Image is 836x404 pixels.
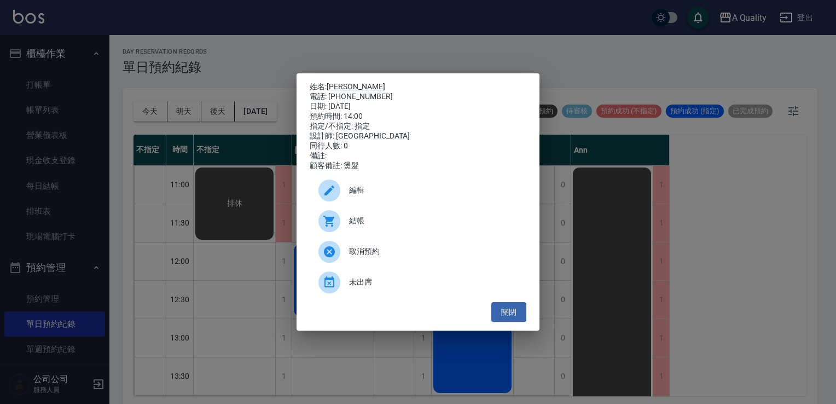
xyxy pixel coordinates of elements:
[310,131,526,141] div: 設計師: [GEOGRAPHIC_DATA]
[310,122,526,131] div: 指定/不指定: 指定
[349,276,518,288] span: 未出席
[310,267,526,298] div: 未出席
[349,246,518,257] span: 取消預約
[310,151,526,161] div: 備註:
[310,82,526,92] p: 姓名:
[327,82,385,91] a: [PERSON_NAME]
[491,302,526,322] button: 關閉
[310,112,526,122] div: 預約時間: 14:00
[310,141,526,151] div: 同行人數: 0
[310,206,526,236] a: 結帳
[310,175,526,206] div: 編輯
[349,184,518,196] span: 編輯
[310,92,526,102] div: 電話: [PHONE_NUMBER]
[310,161,526,171] div: 顧客備註: 燙髮
[310,102,526,112] div: 日期: [DATE]
[310,236,526,267] div: 取消預約
[349,215,518,227] span: 結帳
